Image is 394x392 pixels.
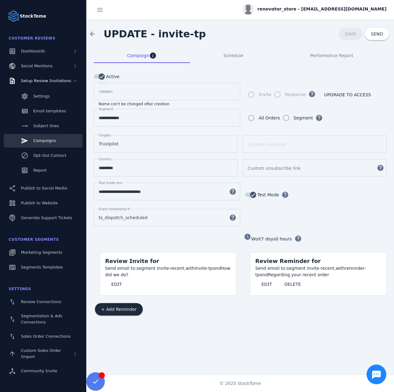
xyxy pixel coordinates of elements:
span: Marketing Segments [21,250,62,255]
span: Email templates [33,109,66,113]
button: DELETE [278,278,307,290]
span: renovator_store - [EMAIL_ADDRESS][DOMAIN_NAME] [257,6,387,12]
a: Community Invite [4,364,83,378]
span: Sales Order Connections [21,334,70,339]
a: Email templates [4,104,83,118]
a: Report [4,164,83,177]
img: Logo image [7,10,20,22]
button: renovator_store - [EMAIL_ADDRESS][DOMAIN_NAME] [243,3,387,15]
img: profile.jpg [243,3,254,15]
span: SEND [371,32,383,36]
span: DELETE [284,282,301,286]
a: Campaigns [4,134,83,148]
span: Review Connections [21,299,61,304]
label: Invite [257,91,271,98]
span: Settings [33,94,50,98]
span: © 2025 StackTome [220,380,261,387]
span: Schedule [224,53,243,58]
span: Customer Segments [9,237,59,242]
span: Setup Review Invitations [21,78,71,83]
span: with [336,266,345,271]
span: Campaigns [33,138,56,143]
button: + Add Reminder [95,303,143,315]
span: UPDATE - invite-tp [104,28,206,40]
span: Segments Templates [21,265,63,269]
span: 7 days [261,236,276,241]
label: Response [284,91,306,98]
span: Performance Report [310,53,353,58]
label: Test Mode [256,191,279,198]
input: Segment [99,114,235,122]
a: Marketing Segments [4,246,83,259]
mat-label: Event timestamp field [99,207,134,211]
mat-label: Custom unsubscribe link [248,166,301,171]
span: Customer Reviews [9,36,55,40]
span: EDIT [261,282,272,286]
mat-hint: Name can't be changed after creation [99,100,170,106]
span: ts_dispatch_scheduled [99,214,147,221]
span: + Add Reminder [101,307,137,311]
span: Publish to Website [21,201,58,205]
span: Settings [9,287,31,291]
strong: StackTome [20,13,46,19]
mat-label: Targets [99,133,111,137]
mat-icon: info [149,52,157,59]
mat-label: Segment [99,107,113,111]
a: Segmentation & Ads Connections [4,310,83,328]
span: Subject lines [33,123,59,128]
span: Social Mentions [21,64,52,68]
span: Review Invite for [105,258,159,264]
a: Generate Support Tickets [4,211,83,225]
span: Publish to Social Media [21,186,67,190]
button: UPGRADE TO ACCESS [318,89,377,101]
button: EDIT [255,278,278,290]
button: EDIT [105,278,128,290]
span: Dashboards [21,49,45,53]
a: Sales Order Connections [4,330,83,343]
mat-icon: help [225,188,240,195]
button: SEND [365,28,389,40]
span: Wait [251,236,261,241]
a: Segments Templates [4,261,83,274]
div: All Orders [259,114,280,122]
mat-label: Custom invite link [248,142,286,147]
span: UPGRADE TO ACCESS [324,93,371,97]
span: Campaign [127,53,149,58]
label: Segment [292,114,313,122]
div: segment invite-recent, invite-tp How did we do? [105,265,231,278]
a: Opt-Out Contact [4,149,83,162]
a: Review Connections [4,295,83,309]
span: with [186,266,195,271]
mat-icon: watch_later [244,233,251,240]
a: Subject lines [4,119,83,133]
span: Trustpilot [99,140,119,148]
span: Community Invite [21,369,57,373]
span: and [260,272,268,277]
span: Segmentation & Ads Connections [21,314,62,324]
span: Send email to: [255,266,287,271]
a: Publish to Social Media [4,181,83,195]
span: Opt-Out Contact [33,153,66,158]
span: Send email to: [105,266,137,271]
mat-label: Name [99,81,108,85]
span: Custom Sales Order Import [21,348,61,359]
span: Report [33,168,47,173]
div: segment invite-recent, reminder-tp Regarding your recent order [255,265,381,278]
a: Publish to Website [4,196,83,210]
mat-icon: help [225,214,240,221]
span: 0 hours [276,236,292,241]
span: Generate Support Tickets [21,215,72,220]
input: Country [99,164,233,172]
span: Review Reminder for [255,258,321,264]
a: Settings [4,90,83,103]
label: Active [105,73,119,80]
mat-label: Test mode email [99,181,125,185]
span: EDIT [111,282,122,286]
mat-label: Country [99,157,112,161]
span: and [213,266,221,271]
